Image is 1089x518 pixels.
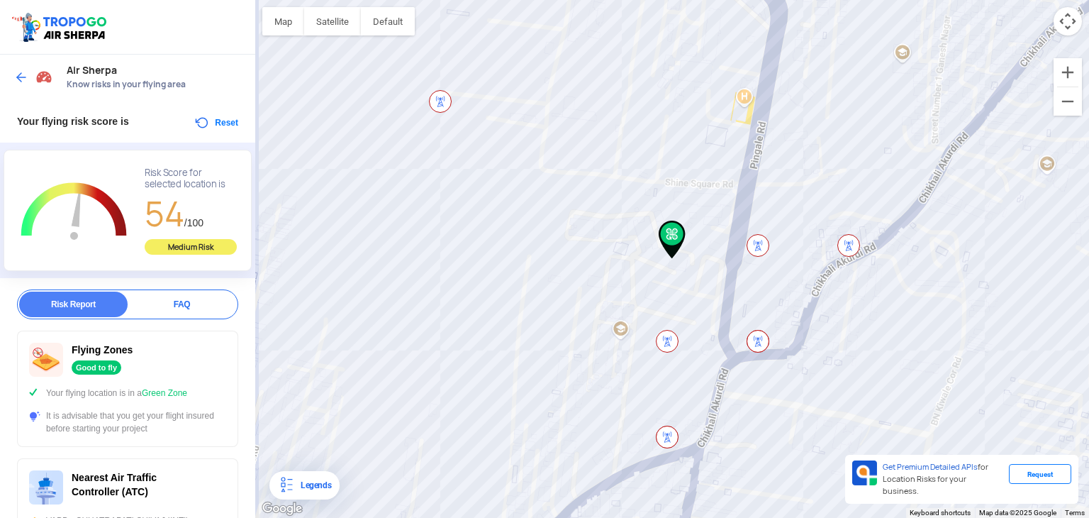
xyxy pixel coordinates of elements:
[883,462,978,472] span: Get Premium Detailed APIs
[979,509,1056,517] span: Map data ©2025 Google
[145,167,237,190] div: Risk Score for selected location is
[910,508,971,518] button: Keyboard shortcuts
[1054,7,1082,35] button: Map camera controls
[259,500,306,518] a: Open this area in Google Maps (opens a new window)
[194,114,238,131] button: Reset
[128,292,236,317] div: FAQ
[29,343,63,377] img: ic_nofly.svg
[1009,464,1071,484] div: Request
[278,477,295,494] img: Legends
[304,7,361,35] button: Show satellite imagery
[67,79,241,90] span: Know risks in your flying area
[1054,58,1082,87] button: Zoom in
[67,65,241,76] span: Air Sherpa
[35,68,52,85] img: Risk Scores
[184,217,203,228] span: /100
[72,360,121,375] div: Good to fly
[145,192,184,236] span: 54
[29,387,226,399] div: Your flying location is in a
[852,461,877,485] img: Premium APIs
[19,292,128,317] div: Risk Report
[72,472,157,497] span: Nearest Air Traffic Controller (ATC)
[1065,509,1085,517] a: Terms
[142,388,187,398] span: Green Zone
[262,7,304,35] button: Show street map
[877,461,1009,498] div: for Location Risks for your business.
[1054,87,1082,116] button: Zoom out
[259,500,306,518] img: Google
[29,470,63,505] img: ic_atc.svg
[295,477,331,494] div: Legends
[72,344,133,356] span: Flying Zones
[15,167,133,257] g: Chart
[14,70,28,84] img: ic_arrow_back_blue.svg
[11,11,111,43] img: ic_tgdronemaps.svg
[17,116,129,127] span: Your flying risk score is
[29,409,226,435] div: It is advisable that you get your flight insured before starting your project
[145,239,237,255] div: Medium Risk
